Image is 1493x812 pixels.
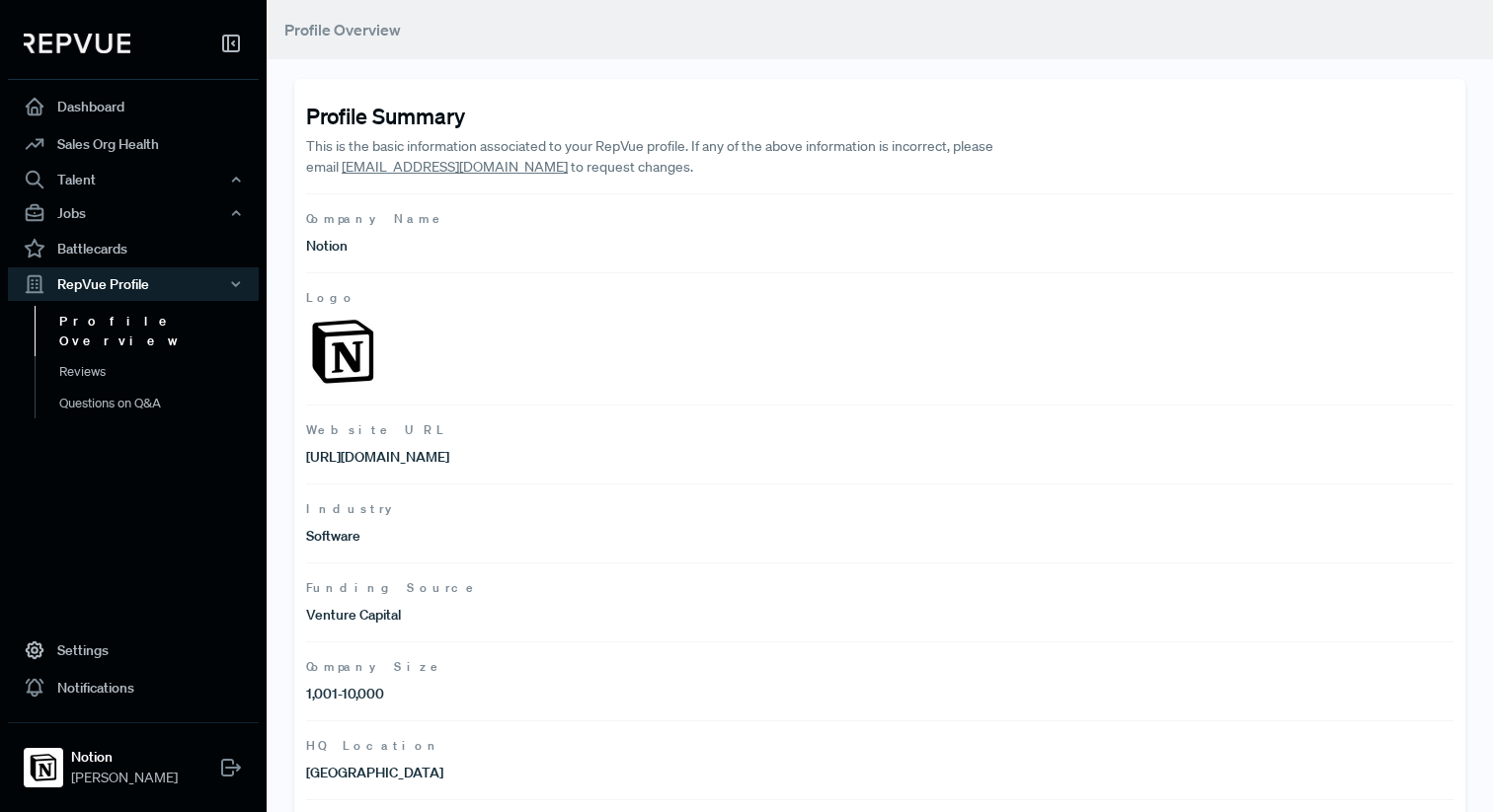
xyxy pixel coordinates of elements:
span: Company Name [306,210,1454,228]
span: Profile Overview [284,20,401,39]
button: Jobs [8,196,259,230]
p: [GEOGRAPHIC_DATA] [306,763,880,783]
span: Funding Source [306,579,1454,597]
h4: Profile Summary [306,103,1454,128]
img: Notion [28,752,59,783]
span: HQ Location [306,737,1454,755]
span: Website URL [306,421,1454,439]
span: Logo [306,289,1454,307]
button: RepVue Profile [8,267,259,301]
p: Venture Capital [306,605,880,626]
a: Settings [8,631,259,669]
img: Logo [306,315,380,389]
strong: Notion [71,747,178,768]
a: Questions on Q&A [35,388,285,419]
span: Company Size [306,658,1454,676]
a: [EMAIL_ADDRESS][DOMAIN_NAME] [342,158,568,176]
a: Dashboard [8,88,259,125]
button: Talent [8,163,259,196]
p: This is the basic information associated to your RepVue profile. If any of the above information ... [306,136,994,178]
a: Battlecards [8,230,259,267]
a: Notifications [8,669,259,706]
p: Software [306,526,880,547]
a: Reviews [35,356,285,388]
a: Profile Overview [35,306,285,356]
p: [URL][DOMAIN_NAME] [306,447,880,468]
a: NotionNotion[PERSON_NAME] [8,722,259,796]
span: [PERSON_NAME] [71,768,178,788]
span: Industry [306,500,1454,518]
img: RepVue [24,34,130,53]
p: Notion [306,236,880,257]
a: Sales Org Health [8,125,259,163]
p: 1,001-10,000 [306,684,880,704]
